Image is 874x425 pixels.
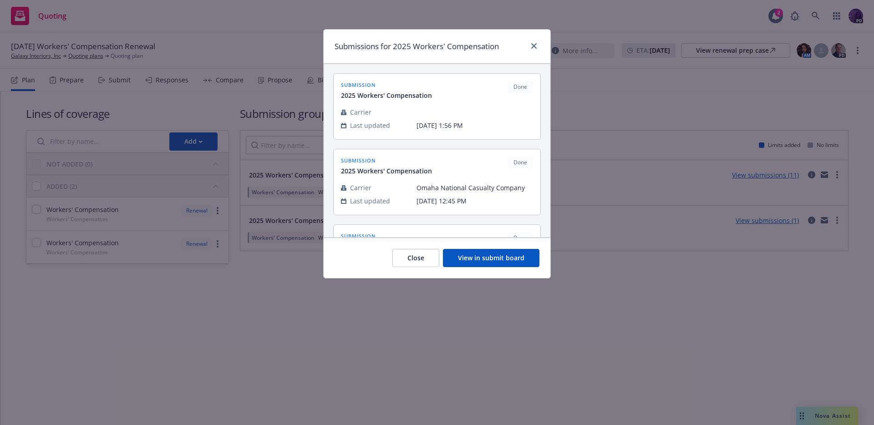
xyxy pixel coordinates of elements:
span: Omaha National Casualty Company [417,183,533,192]
a: close [528,40,539,51]
button: Close [392,249,439,267]
span: Carrier [350,107,371,117]
span: submission [341,81,432,89]
span: submission [341,232,432,240]
span: [DATE] 1:56 PM [417,121,533,130]
span: 2025 Workers' Compensation [341,166,432,176]
span: 2025 Workers' Compensation [341,91,432,100]
h1: Submissions for 2025 Workers' Compensation [335,40,499,52]
span: Done [511,158,529,167]
span: submission [341,157,432,164]
span: [DATE] 12:45 PM [417,196,533,206]
span: Last updated [350,121,390,130]
span: Done [511,234,529,242]
span: Carrier [350,183,371,192]
span: Last updated [350,196,390,206]
button: View in submit board [443,249,539,267]
span: Done [511,83,529,91]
